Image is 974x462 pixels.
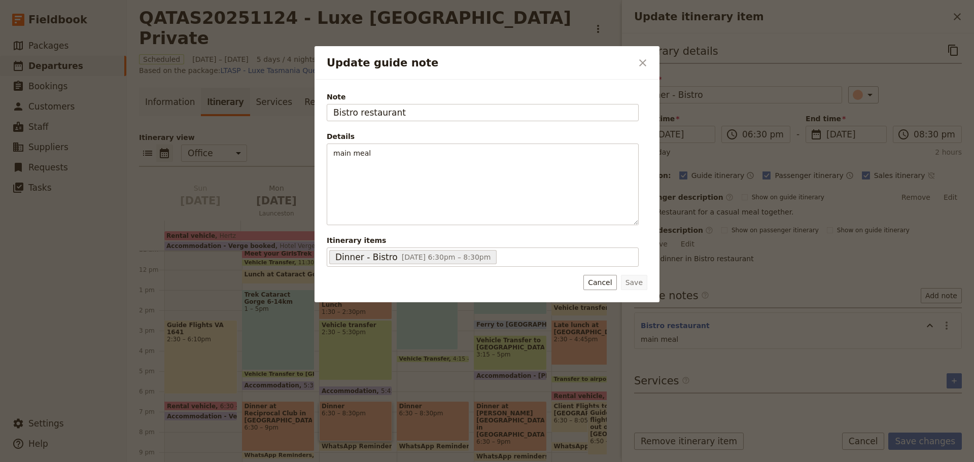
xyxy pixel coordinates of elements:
span: Dinner - Bistro [335,251,398,263]
h2: Update guide note [327,55,632,70]
button: Save [621,275,647,290]
button: Cancel [583,275,616,290]
button: Close dialog [634,54,651,72]
span: [DATE] 6:30pm – 8:30pm [402,253,491,261]
div: Details [327,131,639,141]
input: Note [327,104,639,121]
span: Note [327,92,639,102]
span: main meal [333,149,371,157]
span: Itinerary items [327,235,639,245]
